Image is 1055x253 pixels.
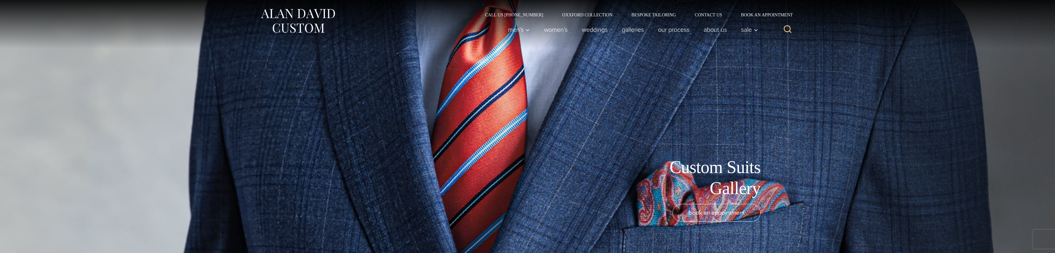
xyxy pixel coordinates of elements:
nav: Secondary Navigation [476,13,795,17]
img: Alan David Custom [260,7,336,35]
a: weddings [575,23,615,36]
button: View Search Form [780,22,795,37]
h1: Custom Suits Gallery [619,157,761,199]
span: book an appointment [689,208,745,217]
a: Contact Us [685,13,732,17]
nav: Primary Navigation [501,23,761,36]
iframe: Opens a widget where you can chat to one of our agents [1015,234,1049,250]
a: Our Process [651,23,696,36]
a: Book an Appointment [731,13,795,17]
span: Men’s [508,26,530,33]
a: Women’s [537,23,575,36]
a: Bespoke Tailoring [622,13,685,17]
a: Oxxford Collection [553,13,622,17]
a: About Us [696,23,734,36]
a: book an appointment [672,204,761,222]
a: Galleries [615,23,651,36]
span: Sale [741,26,758,33]
a: Call Us [PHONE_NUMBER] [476,13,553,17]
